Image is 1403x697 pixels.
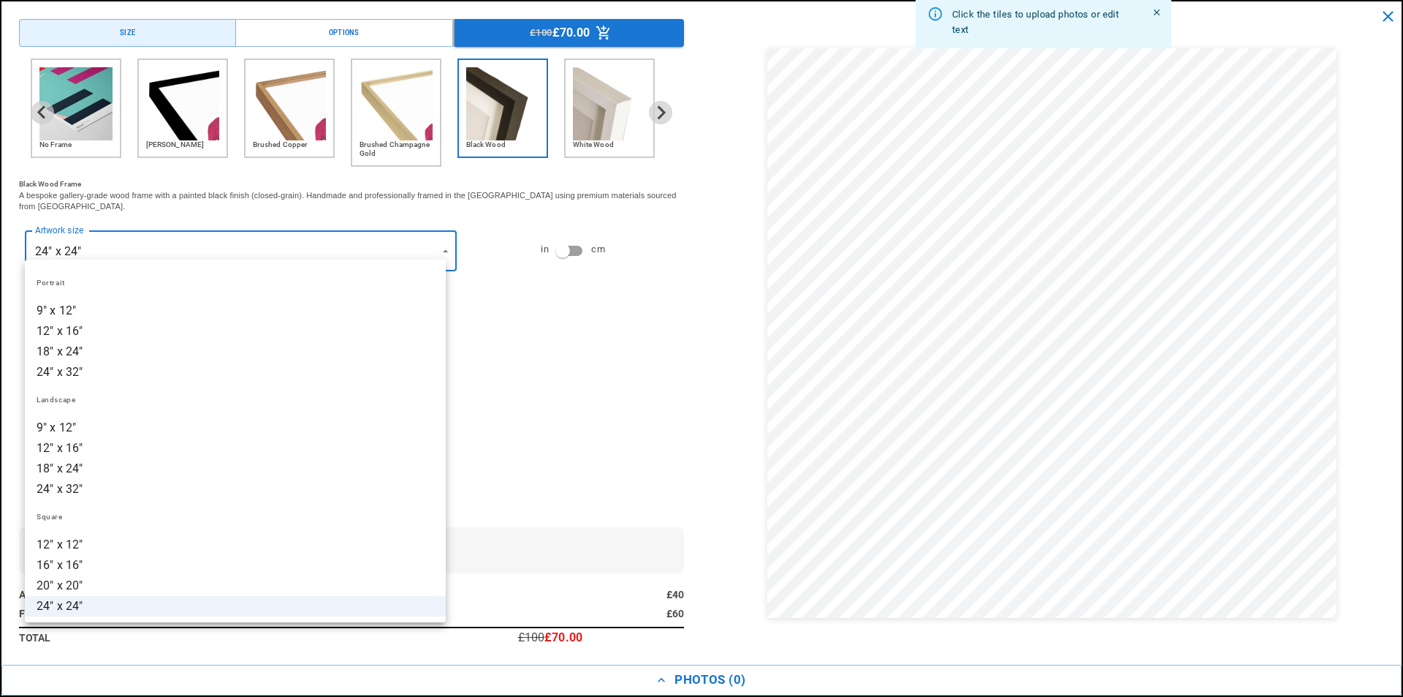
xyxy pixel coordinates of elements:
li: 24" x 24" [25,596,446,617]
li: 16" x 16" [25,555,446,576]
li: 12" x 12" [25,535,446,555]
li: 12" x 16" [25,321,446,342]
li: Square [25,500,446,535]
li: 20" x 20" [25,576,446,596]
li: 18" x 24" [25,342,446,362]
li: 9" x 12" [25,301,446,321]
li: Portrait [25,265,446,301]
li: 24" x 32" [25,479,446,500]
li: 18" x 24" [25,459,446,479]
li: 9" x 12" [25,418,446,438]
iframe: Chatra live chat [1151,565,1396,690]
li: 24" x 32" [25,362,446,383]
li: 12" x 16" [25,438,446,459]
li: Landscape [25,383,446,418]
